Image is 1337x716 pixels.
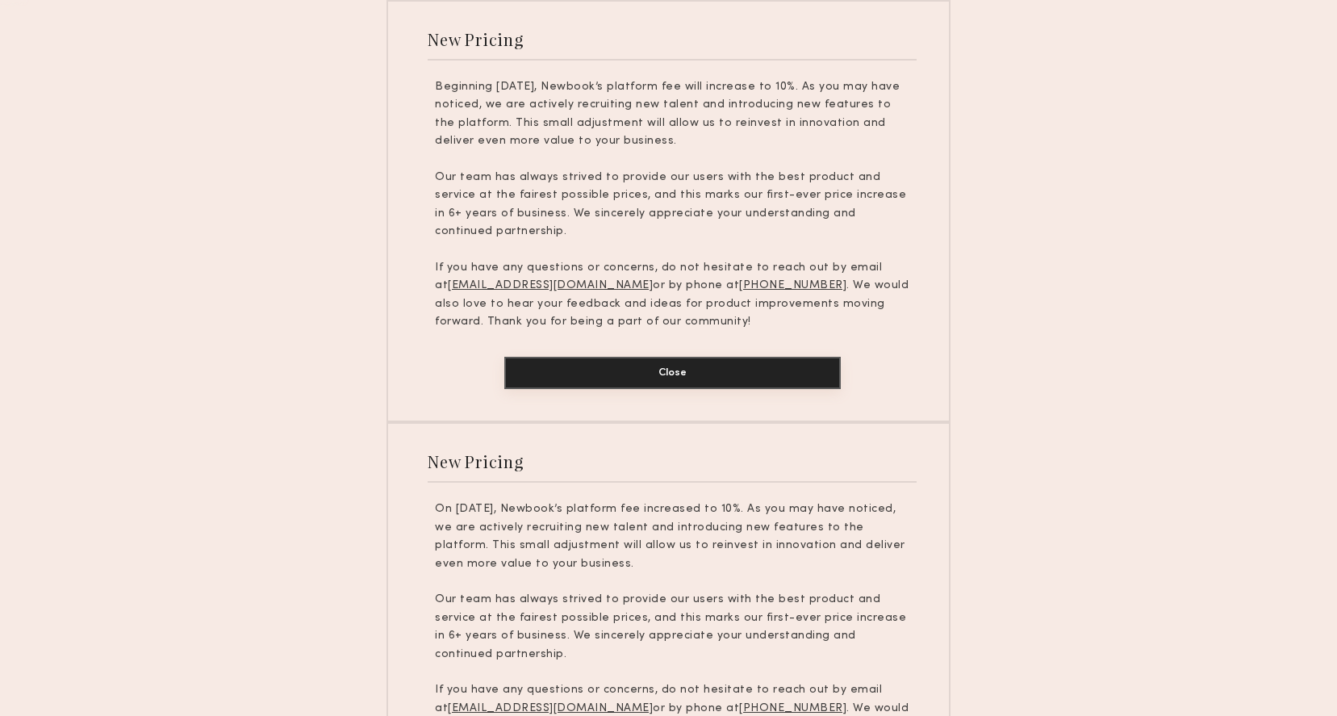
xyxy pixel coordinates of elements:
[428,28,524,50] div: New Pricing
[435,500,909,573] p: On [DATE], Newbook’s platform fee increased to 10%. As you may have noticed, we are actively recr...
[428,450,524,472] div: New Pricing
[435,259,909,332] p: If you have any questions or concerns, do not hesitate to reach out by email at or by phone at . ...
[448,280,653,291] u: [EMAIL_ADDRESS][DOMAIN_NAME]
[448,703,653,714] u: [EMAIL_ADDRESS][DOMAIN_NAME]
[504,357,841,389] button: Close
[739,703,846,714] u: [PHONE_NUMBER]
[435,78,909,151] p: Beginning [DATE], Newbook’s platform fee will increase to 10%. As you may have noticed, we are ac...
[435,591,909,664] p: Our team has always strived to provide our users with the best product and service at the fairest...
[739,280,846,291] u: [PHONE_NUMBER]
[435,169,909,241] p: Our team has always strived to provide our users with the best product and service at the fairest...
